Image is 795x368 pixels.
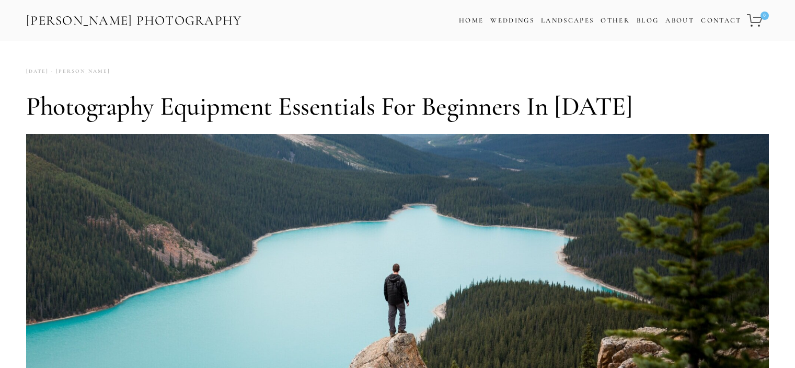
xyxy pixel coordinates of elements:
a: [PERSON_NAME] Photography [25,9,243,32]
a: About [665,13,694,28]
time: [DATE] [26,64,49,79]
a: Home [459,13,483,28]
a: Contact [701,13,741,28]
a: [PERSON_NAME] [49,64,110,79]
a: 0 items in cart [745,8,770,33]
a: Weddings [490,16,534,25]
h1: Photography Equipment Essentials for Beginners in [DATE] [26,91,769,122]
a: Landscapes [541,16,594,25]
span: 0 [761,12,769,20]
a: Other [601,16,630,25]
a: Blog [637,13,659,28]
